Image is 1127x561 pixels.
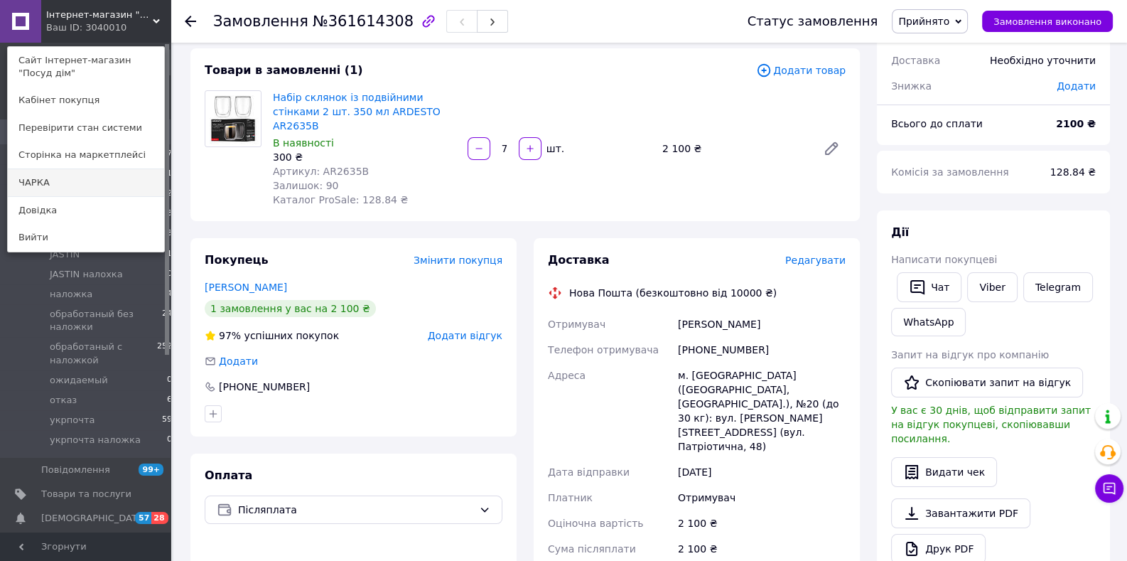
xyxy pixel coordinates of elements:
span: Доставка [891,55,940,66]
span: Повідомлення [41,464,110,476]
div: Повернутися назад [185,14,196,28]
div: [PHONE_NUMBER] [675,337,848,363]
span: 128.84 ₴ [1050,166,1096,178]
span: 59 [162,414,172,427]
span: отказ [50,394,77,407]
span: Доставка [548,253,610,267]
button: Скопіювати запит на відгук [891,368,1083,397]
div: 2 100 ₴ [657,139,811,159]
span: 6 [167,394,172,407]
div: Нова Пошта (безкоштовно від 10000 ₴) [566,286,780,300]
span: Оплата [205,469,252,482]
a: Редагувати [817,134,846,163]
span: Знижка [891,80,932,92]
div: м. [GEOGRAPHIC_DATA] ([GEOGRAPHIC_DATA], [GEOGRAPHIC_DATA].), №20 (до 30 кг): вул. [PERSON_NAME][... [675,363,848,459]
span: обработаный с наложкой [50,341,157,366]
span: Замовлення виконано [993,16,1101,27]
span: наложка [50,288,92,301]
span: В наявності [273,137,334,149]
div: [PHONE_NUMBER] [217,380,311,394]
span: Отримувач [548,319,605,330]
button: Замовлення виконано [982,11,1113,32]
span: Додати товар [756,63,846,78]
a: Сторінка на маркетплейсі [8,141,164,169]
span: Адреса [548,370,586,381]
a: Набір склянок із подвійними стінками 2 шт. 350 мл ARDESTO AR2635B [273,92,441,132]
span: 99+ [139,464,163,476]
span: №361614308 [313,13,414,30]
div: Отримувач [675,485,848,511]
span: Додати [219,356,258,367]
span: 24 [162,308,172,333]
div: 1 замовлення у вас на 2 100 ₴ [205,300,376,317]
div: успішних покупок [205,328,339,343]
span: Замовлення [213,13,308,30]
span: укрпочта [50,414,95,427]
div: 2 100 ₴ [675,511,848,536]
a: Сайт Інтернет-магазин "Посуд дім" [8,47,164,87]
span: Прийнято [898,16,949,27]
span: Залишок: 90 [273,180,338,191]
span: Сума післяплати [548,543,636,555]
a: Вийти [8,224,164,251]
span: 4 [167,288,172,301]
span: Додати [1057,80,1096,92]
span: Написати покупцеві [891,254,997,265]
span: Редагувати [785,255,846,266]
span: Змінити покупця [414,255,502,266]
span: Дата відправки [548,466,630,478]
span: Всього до сплати [891,118,983,129]
span: Товари та послуги [41,488,131,501]
span: Артикул: AR2635B [273,166,369,177]
span: ожидаемый [50,374,108,387]
span: 57 [135,512,151,524]
div: [PERSON_NAME] [675,311,848,337]
b: 2100 ₴ [1056,118,1096,129]
button: Чат [897,272,961,302]
a: Довідка [8,197,164,224]
a: [PERSON_NAME] [205,282,287,293]
span: JASTIN [50,248,80,261]
a: Завантажити PDF [891,498,1030,528]
span: 0 [167,434,172,447]
span: JASTIN налохка [50,268,123,281]
span: Додати відгук [428,330,502,341]
div: Ваш ID: 3040010 [46,21,106,34]
span: Платник [548,492,593,503]
span: Запит на відгук про компанію [891,349,1049,360]
a: Viber [967,272,1017,302]
span: Інтернет-магазин "Посуд дім" [46,9,153,21]
span: 252 [157,341,172,366]
span: Післяплата [238,502,473,518]
span: [DEMOGRAPHIC_DATA] [41,512,146,525]
div: Необхідно уточнити [981,45,1104,76]
span: 28 [151,512,168,524]
a: Telegram [1023,272,1093,302]
span: Товари в замовленні (1) [205,63,363,77]
span: обработаный без наложки [50,308,162,333]
span: У вас є 30 днів, щоб відправити запит на відгук покупцеві, скопіювавши посилання. [891,405,1091,444]
span: 0 [167,374,172,387]
span: Телефон отримувача [548,344,659,356]
span: Покупець [205,253,269,267]
a: ЧАРКА [8,169,164,196]
button: Чат з покупцем [1095,474,1123,503]
span: укрпочта наложка [50,434,141,447]
div: Статус замовлення [748,14,878,28]
span: Каталог ProSale: 128.84 ₴ [273,194,408,205]
a: Кабінет покупця [8,87,164,114]
span: 0 [167,268,172,281]
div: шт. [543,141,566,156]
span: Дії [891,225,909,239]
span: 1 [167,248,172,261]
span: 97% [219,330,241,341]
div: [DATE] [675,459,848,485]
a: WhatsApp [891,308,966,336]
div: 300 ₴ [273,150,456,164]
img: Набір склянок із подвійними стінками 2 шт. 350 мл ARDESTO AR2635B [205,91,261,146]
span: Оціночна вартість [548,518,643,529]
button: Видати чек [891,457,997,487]
a: Перевірити стан системи [8,114,164,141]
span: Комісія за замовлення [891,166,1009,178]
